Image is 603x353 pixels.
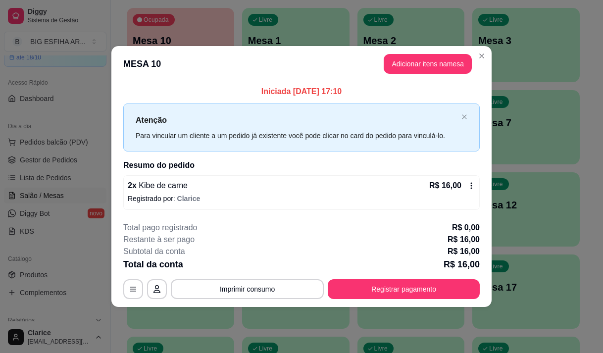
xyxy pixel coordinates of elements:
[448,246,480,257] p: R$ 16,00
[136,130,457,141] div: Para vincular um cliente a um pedido já existente você pode clicar no card do pedido para vinculá...
[123,246,185,257] p: Subtotal da conta
[123,222,197,234] p: Total pago registrado
[128,194,475,203] p: Registrado por:
[328,279,480,299] button: Registrar pagamento
[136,114,457,126] p: Atenção
[123,257,183,271] p: Total da conta
[448,234,480,246] p: R$ 16,00
[123,159,480,171] h2: Resumo do pedido
[123,86,480,98] p: Iniciada [DATE] 17:10
[474,48,490,64] button: Close
[429,180,461,192] p: R$ 16,00
[461,114,467,120] button: close
[444,257,480,271] p: R$ 16,00
[171,279,324,299] button: Imprimir consumo
[384,54,472,74] button: Adicionar itens namesa
[177,195,201,202] span: Clarice
[111,46,492,82] header: MESA 10
[452,222,480,234] p: R$ 0,00
[123,234,195,246] p: Restante à ser pago
[128,180,188,192] p: 2 x
[137,181,188,190] span: Kibe de carne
